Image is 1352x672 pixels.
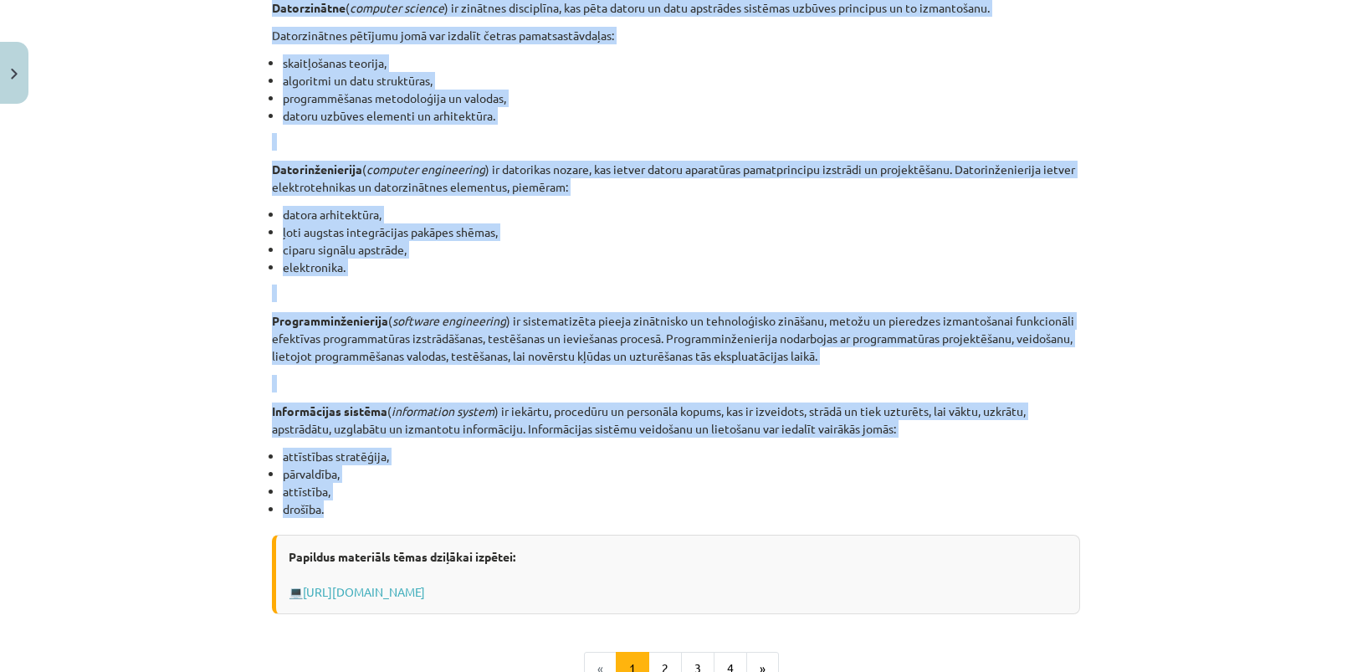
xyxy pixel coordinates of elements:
[11,69,18,80] img: icon-close-lesson-0947bae3869378f0d4975bcd49f059093ad1ed9edebbc8119c70593378902aed.svg
[283,448,1080,465] li: attīstības stratēģija,
[272,403,1080,438] p: ( ) ir iekārtu, procedūru un personāla kopums, kas ir izveidots, strādā un tiek uzturēts, lai vāk...
[272,161,1080,196] p: ( ) ir datorikas nozare, kas ietver datoru aparatūras pamatprincipu izstrādi un projektēšanu. Dat...
[283,465,1080,483] li: pārvaldība,
[283,90,1080,107] li: programmēšanas metodoloģija un valodas,
[283,223,1080,241] li: ļoti augstas integrācijas pakāpes shēmas,
[366,162,485,177] em: computer engineering
[272,27,1080,44] p: Datorzinātnes pētījumu jomā var izdalīt četras pamatsastāvdaļas:
[283,241,1080,259] li: ciparu signālu apstrāde,
[283,107,1080,125] li: datoru uzbūves elementi un arhitektūra.
[272,313,388,328] strong: Programminženierija
[392,313,506,328] em: software engineering
[283,72,1080,90] li: algoritmi un datu struktūras,
[303,584,425,599] a: [URL][DOMAIN_NAME]
[272,312,1080,365] p: ( ) ir sistematizēta pieeja zinātnisko un tehnoloģisko zināšanu, metožu un pieredzes izmantošanai...
[283,500,1080,518] li: drošība.
[283,259,1080,276] li: elektronika.
[283,54,1080,72] li: skaitļošanas teorija,
[392,403,494,418] em: information system
[272,403,387,418] strong: Informācijas sistēma
[283,206,1080,223] li: datora arhitektūra,
[283,483,1080,500] li: attīstība,
[289,549,515,564] strong: Papildus materiāls tēmas dziļākai izpētei:
[272,535,1080,614] div: 💻
[272,162,362,177] strong: Datorinženierija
